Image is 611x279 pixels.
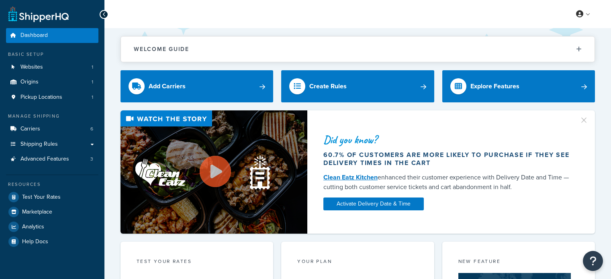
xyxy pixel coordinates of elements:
a: Dashboard [6,28,98,43]
div: Did you know? [323,134,573,145]
span: Test Your Rates [22,194,61,201]
span: Shipping Rules [20,141,58,148]
div: Basic Setup [6,51,98,58]
li: Origins [6,75,98,90]
div: Explore Features [470,81,519,92]
h2: Welcome Guide [134,46,189,52]
a: Explore Features [442,70,595,102]
a: Carriers6 [6,122,98,136]
span: Analytics [22,224,44,230]
a: Shipping Rules [6,137,98,152]
span: Help Docs [22,238,48,245]
li: Carriers [6,122,98,136]
div: 60.7% of customers are more likely to purchase if they see delivery times in the cart [323,151,573,167]
div: New Feature [458,258,579,267]
div: Create Rules [309,81,347,92]
button: Open Resource Center [583,251,603,271]
div: enhanced their customer experience with Delivery Date and Time — cutting both customer service ti... [323,173,573,192]
a: Advanced Features3 [6,152,98,167]
span: Pickup Locations [20,94,62,101]
img: Video thumbnail [121,110,307,234]
span: Advanced Features [20,156,69,163]
span: Dashboard [20,32,48,39]
a: Clean Eatz Kitchen [323,173,378,182]
span: 1 [92,94,93,101]
div: Manage Shipping [6,113,98,120]
span: 1 [92,64,93,71]
span: Carriers [20,126,40,132]
div: Test your rates [137,258,257,267]
div: Add Carriers [149,81,186,92]
li: Pickup Locations [6,90,98,105]
span: Marketplace [22,209,52,216]
div: Your Plan [297,258,418,267]
li: Websites [6,60,98,75]
a: Help Docs [6,234,98,249]
a: Test Your Rates [6,190,98,204]
a: Analytics [6,220,98,234]
span: 6 [90,126,93,132]
a: Create Rules [281,70,434,102]
span: 1 [92,79,93,86]
a: Origins1 [6,75,98,90]
button: Welcome Guide [121,37,595,62]
a: Add Carriers [121,70,273,102]
span: 3 [90,156,93,163]
a: Activate Delivery Date & Time [323,198,424,210]
a: Pickup Locations1 [6,90,98,105]
a: Websites1 [6,60,98,75]
li: Advanced Features [6,152,98,167]
a: Marketplace [6,205,98,219]
span: Origins [20,79,39,86]
span: Websites [20,64,43,71]
div: Resources [6,181,98,188]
